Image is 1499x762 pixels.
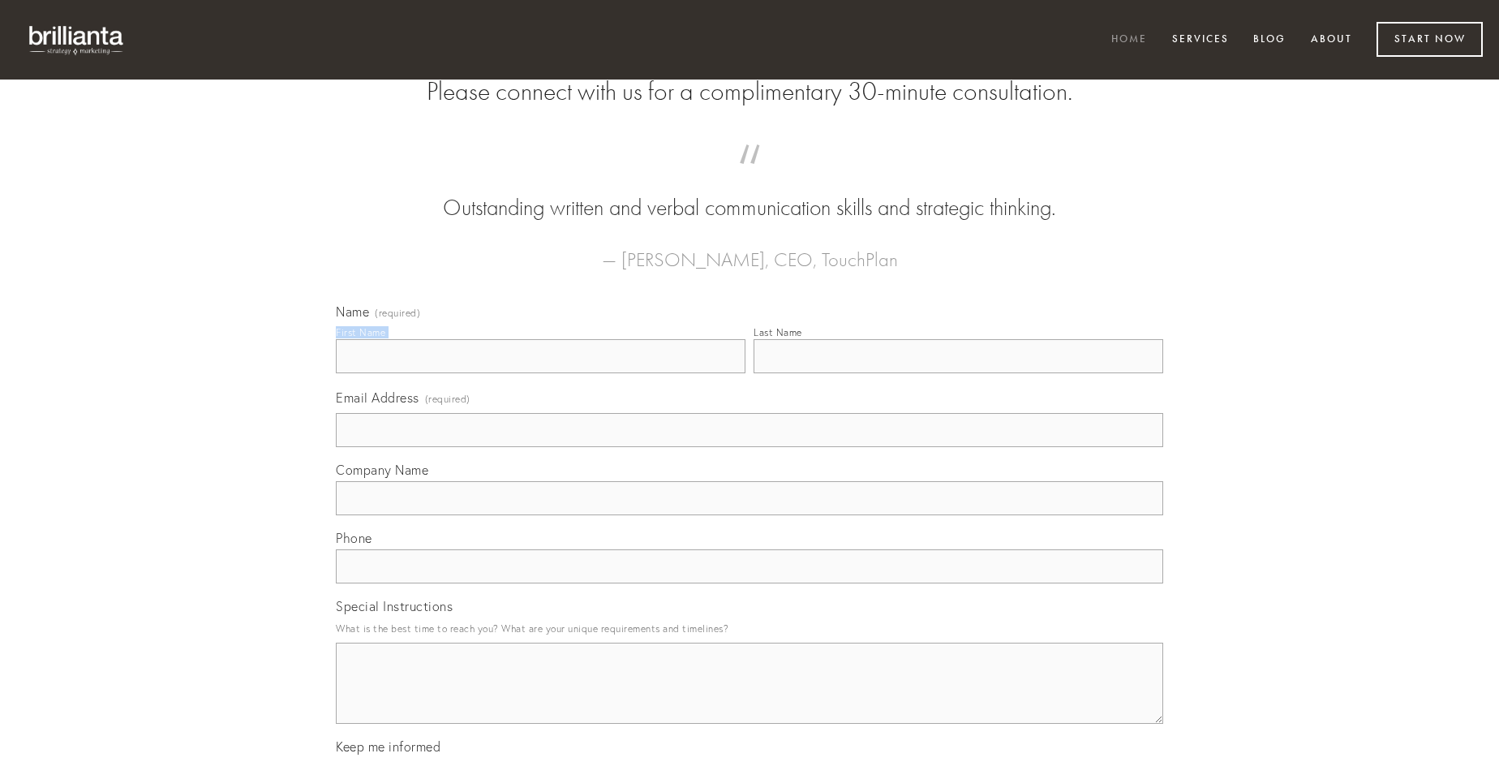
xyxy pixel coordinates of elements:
[1243,27,1296,54] a: Blog
[336,390,419,406] span: Email Address
[336,738,440,755] span: Keep me informed
[336,326,385,338] div: First Name
[754,326,802,338] div: Last Name
[425,388,470,410] span: (required)
[336,76,1163,107] h2: Please connect with us for a complimentary 30-minute consultation.
[336,462,428,478] span: Company Name
[362,224,1137,276] figcaption: — [PERSON_NAME], CEO, TouchPlan
[1300,27,1363,54] a: About
[16,16,138,63] img: brillianta - research, strategy, marketing
[1162,27,1239,54] a: Services
[336,530,372,546] span: Phone
[1101,27,1158,54] a: Home
[362,161,1137,224] blockquote: Outstanding written and verbal communication skills and strategic thinking.
[362,161,1137,192] span: “
[336,598,453,614] span: Special Instructions
[336,304,369,320] span: Name
[336,618,1163,639] p: What is the best time to reach you? What are your unique requirements and timelines?
[1377,22,1483,57] a: Start Now
[375,308,420,318] span: (required)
